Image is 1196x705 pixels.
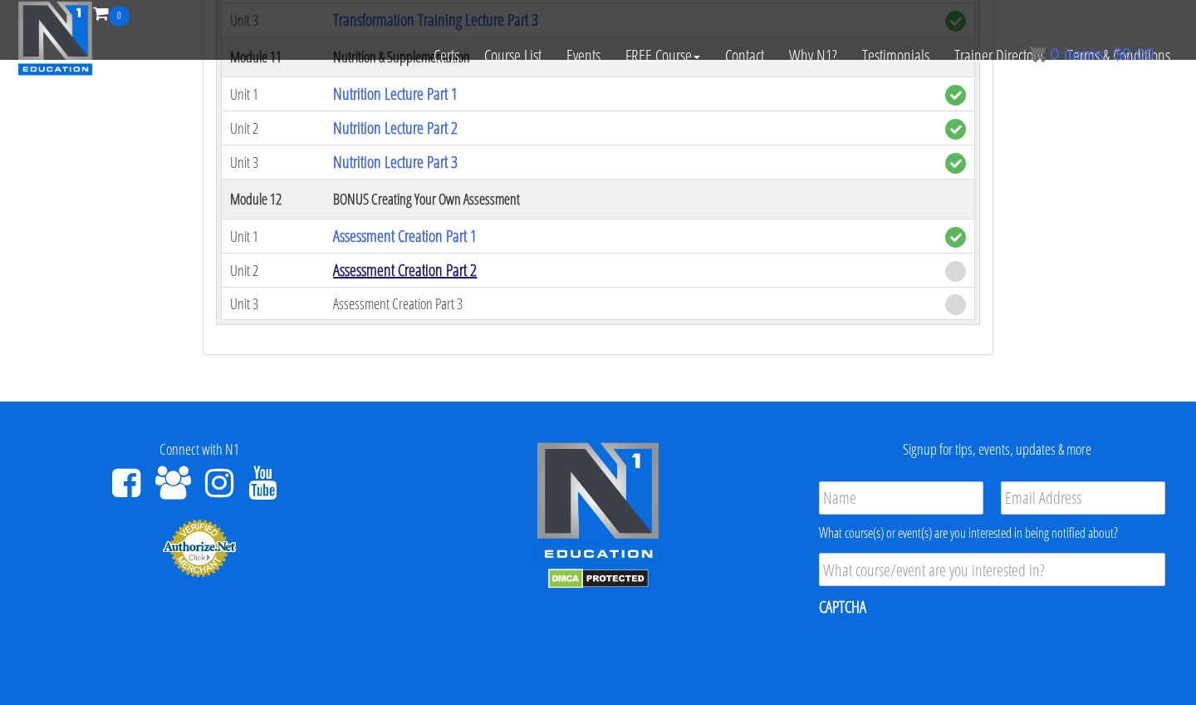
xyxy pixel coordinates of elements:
[333,259,477,281] a: Assessment Creation Part 2
[1055,27,1183,85] a: Terms & Conditions
[1029,46,1046,62] img: icon11.png
[325,180,937,219] th: BONUS Creating Your Own Assessment
[713,27,777,85] a: Contact
[472,27,554,85] a: Course List
[109,6,130,27] span: 0
[536,441,660,564] img: n1-edu-logo
[222,180,326,219] th: Module 12
[942,27,1055,85] a: Trainer Directory
[945,119,966,140] span: complete
[325,288,937,320] td: Assessment Creation Part 3
[1113,45,1122,63] span: $
[554,27,613,85] a: Events
[17,1,93,76] img: n1-education
[222,145,326,180] td: Unit 3
[333,82,458,105] a: Nutrition Lecture Part 1
[945,227,966,248] span: complete
[819,596,866,618] label: CAPTCHA
[333,224,477,247] a: Assessment Creation Part 1
[945,153,966,174] span: complete
[819,629,1071,693] iframe: reCAPTCHA
[1001,481,1165,515] input: Email Address
[1113,45,1154,63] bdi: 0.00
[810,441,1184,458] h4: Signup for tips, events, updates & more
[421,27,472,85] a: Certs
[12,441,386,458] h4: Connect with N1
[333,150,458,173] a: Nutrition Lecture Part 3
[850,27,942,85] a: Testimonials
[162,518,237,578] img: Authorize.Net Merchant - Click to Verify
[945,85,966,106] span: complete
[222,288,326,320] td: Unit 3
[1029,45,1154,63] a: 0 items: $0.00
[777,27,850,85] a: Why N1?
[93,2,130,24] a: 0
[819,523,1165,543] div: What course(s) or event(s) are you interested in being notified about?
[222,219,326,254] td: Unit 1
[1050,45,1059,63] span: 0
[819,553,1165,586] input: What course/event are you interested in?
[548,569,649,589] img: DMCA.com Protection Status
[222,77,326,111] td: Unit 1
[222,254,326,288] td: Unit 2
[222,111,326,145] td: Unit 2
[333,116,458,139] a: Nutrition Lecture Part 2
[819,481,983,515] input: Name
[613,27,713,85] a: FREE Course
[1064,45,1108,63] span: items:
